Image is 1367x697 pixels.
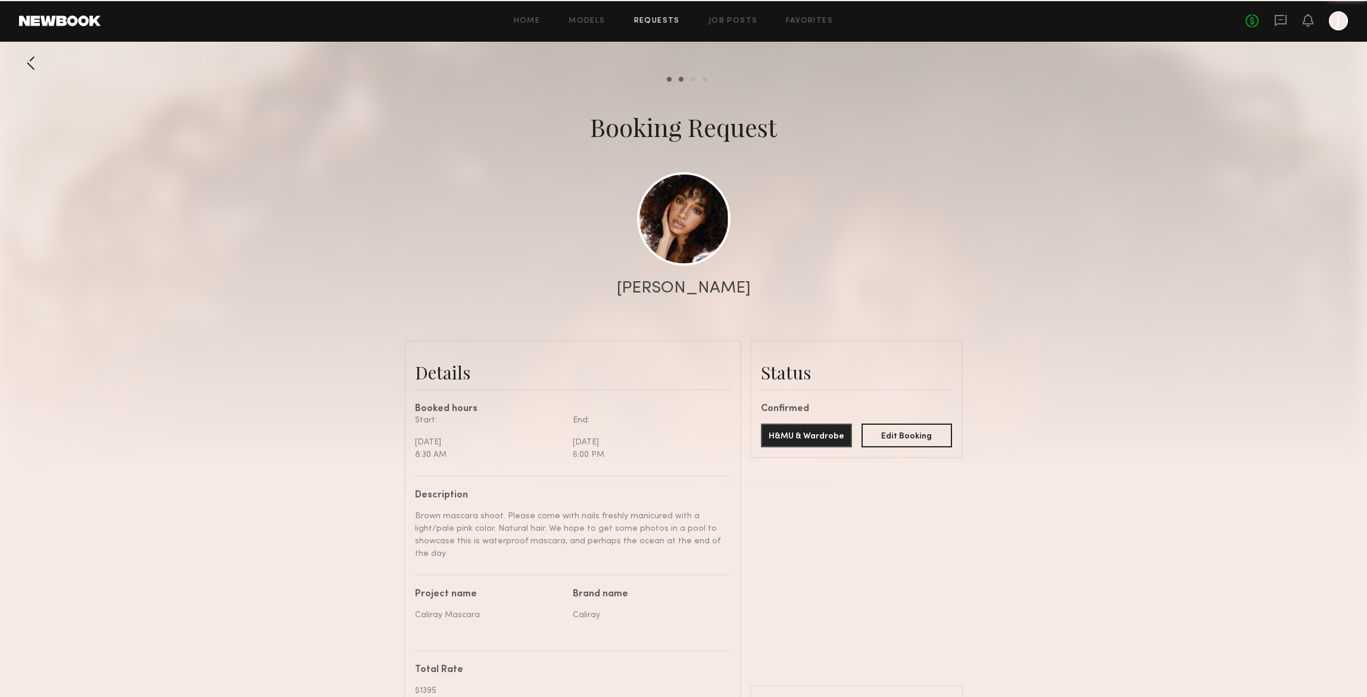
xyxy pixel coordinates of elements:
div: [DATE] [415,436,564,449]
a: Requests [634,17,680,25]
div: Caliray [573,609,722,621]
div: Brand name [573,590,722,599]
a: Home [514,17,541,25]
a: Models [569,17,605,25]
div: Project name [415,590,564,599]
div: Caliray Mascara [415,609,564,621]
div: Details [415,360,731,384]
div: Status [761,360,952,384]
div: Confirmed [761,404,952,414]
div: Brown mascara shoot. Please come with nails freshly manicured with a light/pale pink color. Natur... [415,510,722,560]
div: $1395 [415,684,722,697]
button: Edit Booking [862,424,953,447]
div: Booked hours [415,404,731,414]
div: Booking Request [590,110,777,144]
div: Start: [415,414,564,427]
div: [DATE] [573,436,722,449]
div: Total Rate [415,665,722,675]
div: Description [415,491,722,500]
div: [PERSON_NAME] [617,280,751,297]
a: J [1329,11,1348,30]
button: H&MU & Wardrobe [761,424,852,447]
a: Job Posts [709,17,758,25]
div: 8:30 AM [415,449,564,461]
a: Favorites [786,17,833,25]
div: End: [573,414,722,427]
div: 6:00 PM [573,449,722,461]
